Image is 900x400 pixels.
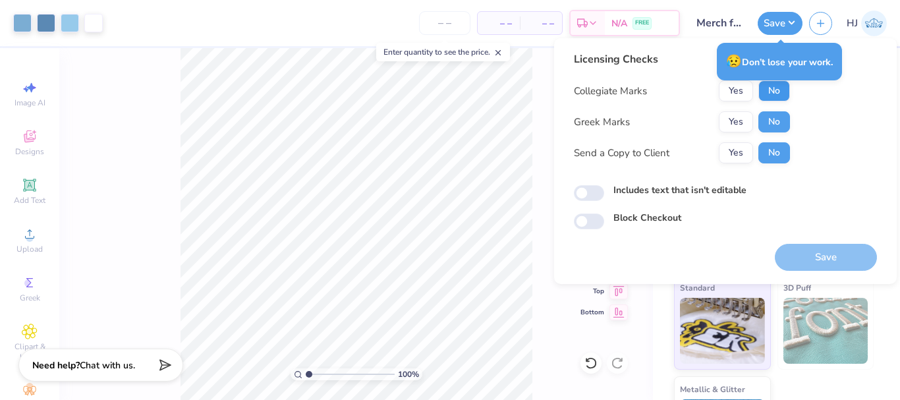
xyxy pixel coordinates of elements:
[613,211,681,225] label: Block Checkout
[14,195,45,206] span: Add Text
[726,53,742,70] span: 😥
[783,298,868,364] img: 3D Puff
[680,382,745,396] span: Metallic & Glitter
[611,16,627,30] span: N/A
[486,16,512,30] span: – –
[680,298,765,364] img: Standard
[758,80,790,101] button: No
[717,43,842,80] div: Don’t lose your work.
[613,183,746,197] label: Includes text that isn't editable
[719,142,753,163] button: Yes
[574,146,669,161] div: Send a Copy to Client
[7,341,53,362] span: Clipart & logos
[14,98,45,108] span: Image AI
[398,368,419,380] span: 100 %
[574,84,647,99] div: Collegiate Marks
[574,51,790,67] div: Licensing Checks
[32,359,80,372] strong: Need help?
[783,281,811,295] span: 3D Puff
[15,146,44,157] span: Designs
[20,293,40,303] span: Greek
[574,115,630,130] div: Greek Marks
[847,11,887,36] a: HJ
[687,10,751,36] input: Untitled Design
[419,11,470,35] input: – –
[580,308,604,317] span: Bottom
[758,12,802,35] button: Save
[758,111,790,132] button: No
[16,244,43,254] span: Upload
[80,359,135,372] span: Chat with us.
[635,18,649,28] span: FREE
[528,16,554,30] span: – –
[719,111,753,132] button: Yes
[719,80,753,101] button: Yes
[861,11,887,36] img: Hughe Josh Cabanete
[680,281,715,295] span: Standard
[847,16,858,31] span: HJ
[758,142,790,163] button: No
[580,287,604,296] span: Top
[376,43,510,61] div: Enter quantity to see the price.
